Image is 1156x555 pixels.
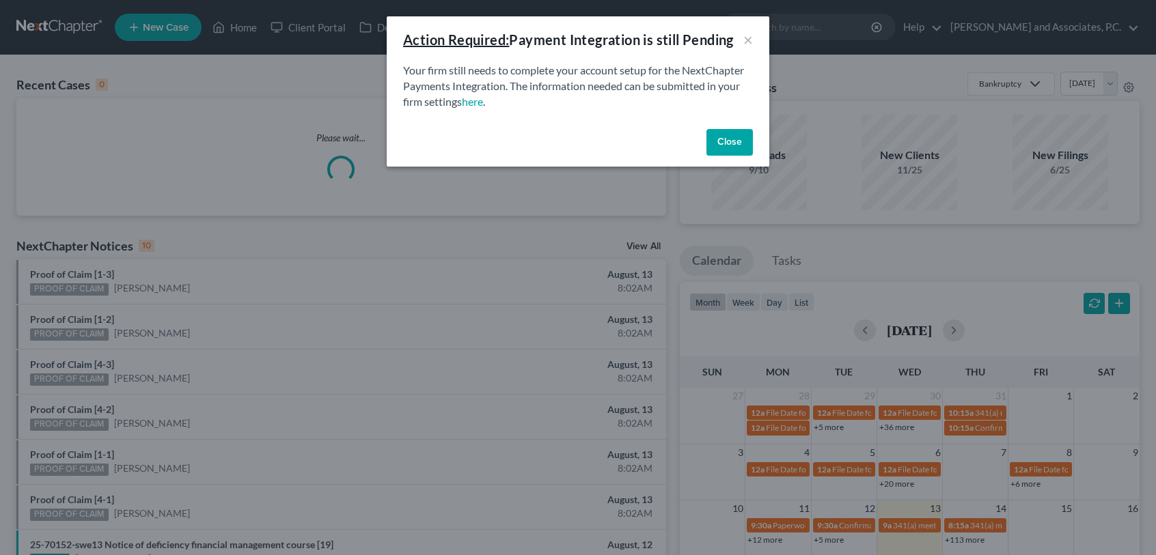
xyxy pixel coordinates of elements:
button: Close [706,129,753,156]
div: Payment Integration is still Pending [403,30,734,49]
p: Your firm still needs to complete your account setup for the NextChapter Payments Integration. Th... [403,63,753,110]
a: here [462,95,483,108]
u: Action Required: [403,31,509,48]
button: × [743,31,753,48]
